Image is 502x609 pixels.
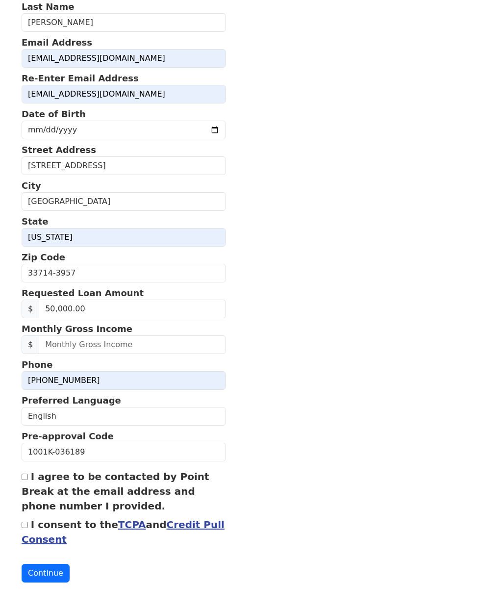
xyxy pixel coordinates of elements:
strong: State [22,216,49,227]
input: Zip Code [22,264,226,282]
button: Continue [22,564,70,583]
strong: Email Address [22,37,92,48]
strong: Requested Loan Amount [22,288,144,298]
label: I consent to the and [22,519,225,545]
input: Monthly Gross Income [39,335,226,354]
input: Last Name [22,13,226,32]
strong: Date of Birth [22,109,86,119]
strong: Phone [22,359,52,370]
input: Phone [22,371,226,390]
strong: Zip Code [22,252,65,262]
strong: Re-Enter Email Address [22,73,139,83]
label: I agree to be contacted by Point Break at the email address and phone number I provided. [22,471,209,512]
input: Requested Loan Amount [39,300,226,318]
strong: Pre-approval Code [22,431,114,441]
input: Re-Enter Email Address [22,85,226,103]
input: Email Address [22,49,226,68]
input: City [22,192,226,211]
strong: Street Address [22,145,96,155]
input: Pre-approval Code [22,443,226,461]
a: TCPA [118,519,146,531]
input: Street Address [22,156,226,175]
strong: Preferred Language [22,395,121,406]
span: $ [22,300,39,318]
p: Monthly Gross Income [22,322,226,335]
strong: City [22,180,41,191]
span: $ [22,335,39,354]
strong: Last Name [22,1,74,12]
